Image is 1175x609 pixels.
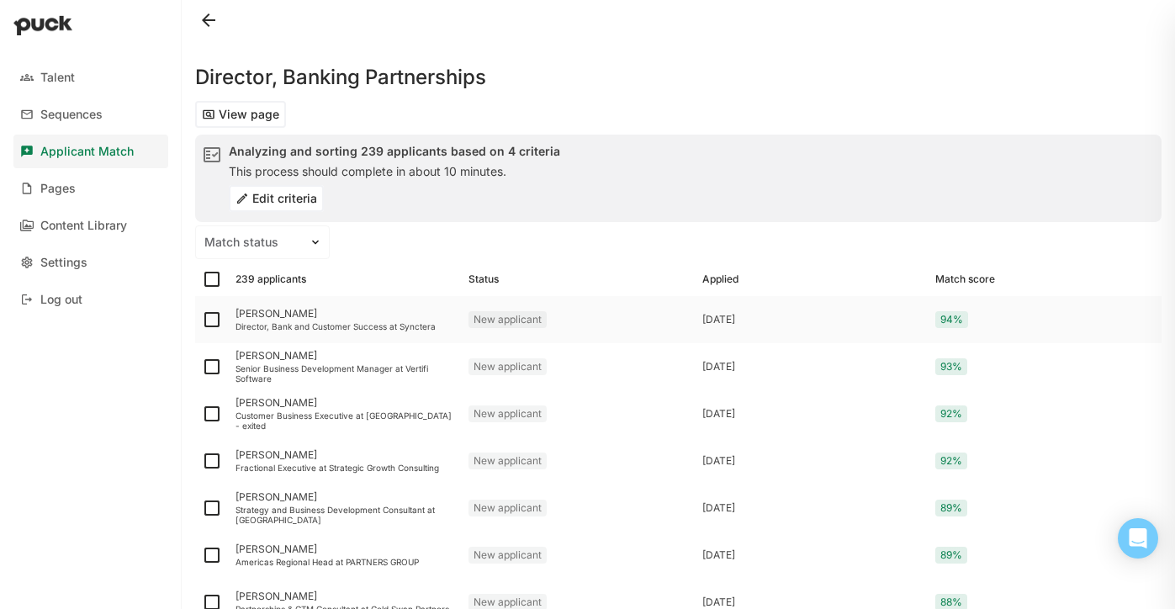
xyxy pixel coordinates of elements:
[13,135,168,168] a: Applicant Match
[468,500,547,516] div: New applicant
[702,273,738,285] div: Applied
[1118,518,1158,559] div: Open Intercom Messenger
[13,209,168,242] a: Content Library
[468,358,547,375] div: New applicant
[702,361,922,373] div: [DATE]
[13,98,168,131] a: Sequences
[236,491,455,503] div: [PERSON_NAME]
[236,350,455,362] div: [PERSON_NAME]
[468,405,547,422] div: New applicant
[40,182,76,196] div: Pages
[13,61,168,94] a: Talent
[40,293,82,307] div: Log out
[195,67,486,87] h1: Director, Banking Partnerships
[236,543,455,555] div: [PERSON_NAME]
[229,185,324,212] button: Edit criteria
[702,549,922,561] div: [DATE]
[935,358,967,375] div: 93%
[13,246,168,279] a: Settings
[236,397,455,409] div: [PERSON_NAME]
[702,596,922,608] div: [DATE]
[468,273,499,285] div: Status
[236,463,455,473] div: Fractional Executive at Strategic Growth Consulting
[935,405,967,422] div: 92%
[40,219,127,233] div: Content Library
[195,101,286,128] button: View page
[468,311,547,328] div: New applicant
[236,449,455,461] div: [PERSON_NAME]
[935,500,967,516] div: 89%
[702,455,922,467] div: [DATE]
[40,71,75,85] div: Talent
[935,547,967,564] div: 89%
[236,273,306,285] div: 239 applicants
[229,145,560,158] div: Analyzing and sorting 239 applicants based on 4 criteria
[40,256,87,270] div: Settings
[13,172,168,205] a: Pages
[935,453,967,469] div: 92%
[236,363,455,384] div: Senior Business Development Manager at Vertifi Software
[40,145,134,159] div: Applicant Match
[702,502,922,514] div: [DATE]
[236,590,455,602] div: [PERSON_NAME]
[468,547,547,564] div: New applicant
[236,321,455,331] div: Director, Bank and Customer Success at Synctera
[935,311,968,328] div: 94%
[229,165,560,178] div: This process should complete in about 10 minutes.
[702,314,922,326] div: [DATE]
[40,108,103,122] div: Sequences
[236,410,455,431] div: Customer Business Executive at [GEOGRAPHIC_DATA] - exited
[236,557,455,567] div: Americas Regional Head at PARTNERS GROUP
[935,273,995,285] div: Match score
[702,408,922,420] div: [DATE]
[236,308,455,320] div: [PERSON_NAME]
[236,505,455,525] div: Strategy and Business Development Consultant at [GEOGRAPHIC_DATA]
[468,453,547,469] div: New applicant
